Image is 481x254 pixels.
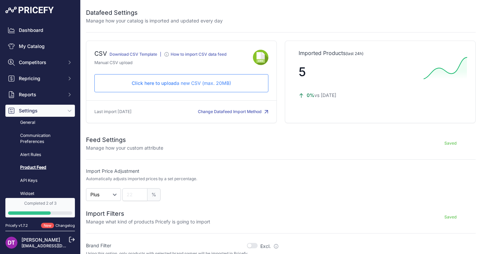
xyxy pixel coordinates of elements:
p: vs [DATE] [299,92,418,99]
button: Change Datafeed Import Method [198,109,268,115]
button: Reports [5,89,75,101]
h2: Import Filters [86,209,210,218]
h2: Feed Settings [86,135,163,145]
div: CSV [94,49,107,60]
p: Automatically adjusts imported prices by a set percentage. [86,176,197,182]
button: Saved [425,138,476,149]
a: Dashboard [5,24,75,36]
a: Download CSV Template [110,52,157,57]
a: Alert Rules [5,149,75,161]
button: Saved [425,212,476,222]
span: Reports [19,91,63,98]
a: [EMAIL_ADDRESS][DOMAIN_NAME] [21,243,92,248]
button: Repricing [5,72,75,85]
a: General [5,117,75,129]
input: 22 [122,188,147,201]
div: | [160,52,161,60]
a: My Catalog [5,40,75,52]
a: Completed 2 of 3 [5,198,75,217]
span: % [147,188,161,201]
button: Competitors [5,56,75,68]
span: (last 24h) [346,51,363,56]
p: Manage how your custom attribute [86,145,163,151]
p: Manual CSV upload [94,60,253,66]
span: 5 [299,64,306,79]
a: [PERSON_NAME] [21,237,60,243]
h2: Datafeed Settings [86,8,223,17]
label: Excl. [260,243,279,250]
span: New [41,223,54,228]
label: Brand Filter [86,242,111,249]
p: a new CSV (max. 20MB) [100,80,263,87]
span: 0% [307,92,314,98]
p: Manage how your catalog is imported and updated every day [86,17,223,24]
div: Completed 2 of 3 [8,201,72,206]
a: Widget [5,188,75,200]
span: Settings [19,107,63,114]
p: Imported Products [299,49,462,57]
div: Pricefy v1.7.2 [5,223,28,228]
a: API Keys [5,175,75,187]
a: Product Feed [5,162,75,173]
span: Repricing [19,75,63,82]
div: How to import CSV data feed [171,52,226,57]
a: Communication Preferences [5,130,75,148]
a: How to import CSV data feed [164,53,226,58]
span: Competitors [19,59,63,66]
p: Last import [DATE] [94,109,132,115]
label: Import Price Adjustment [86,168,279,174]
button: Settings [5,105,75,117]
span: Click here to upload [132,80,177,86]
p: Manage what kind of products Pricefy is going to import [86,218,210,225]
a: Changelog [55,223,75,228]
img: Pricefy Logo [5,7,54,13]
